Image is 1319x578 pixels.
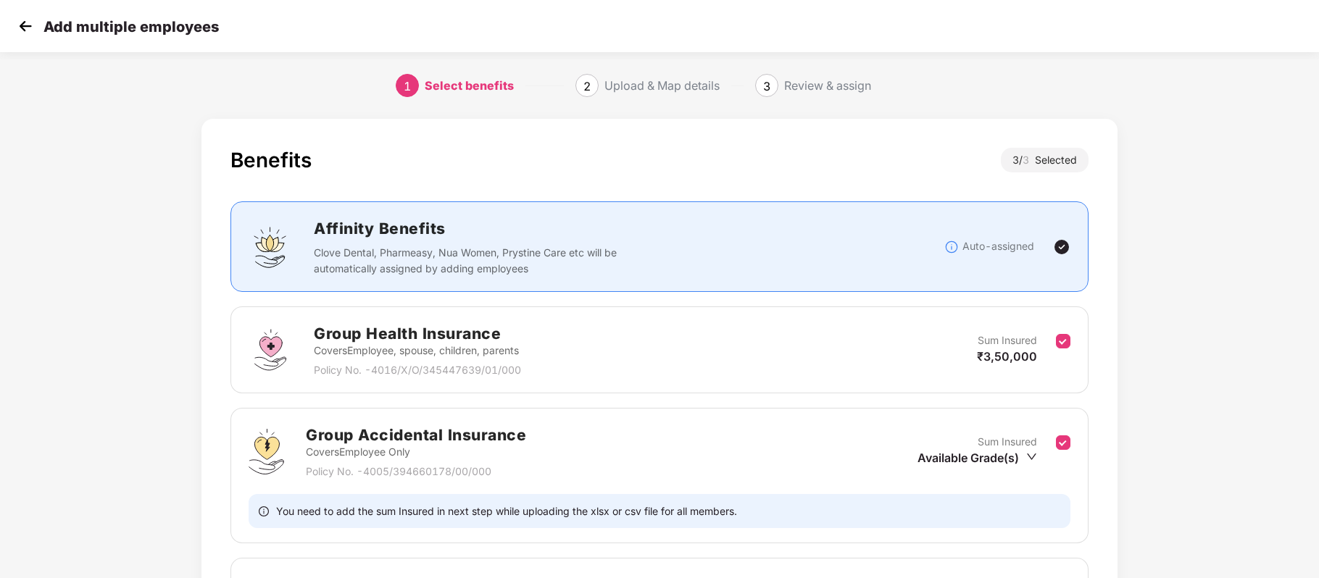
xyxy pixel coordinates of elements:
[784,74,871,97] div: Review & assign
[944,240,959,254] img: svg+xml;base64,PHN2ZyBpZD0iSW5mb18tXzMyeDMyIiBkYXRhLW5hbWU9IkluZm8gLSAzMngzMiIgeG1sbnM9Imh0dHA6Ly...
[314,343,521,359] p: Covers Employee, spouse, children, parents
[314,322,521,345] h2: Group Health Insurance
[276,504,737,518] span: You need to add the sum Insured in next step while uploading the xlsx or csv file for all members.
[14,15,36,37] img: svg+xml;base64,PHN2ZyB4bWxucz0iaHR0cDovL3d3dy53My5vcmcvMjAwMC9zdmciIHdpZHRoPSIzMCIgaGVpZ2h0PSIzMC...
[962,238,1034,254] p: Auto-assigned
[978,332,1037,348] p: Sum Insured
[249,328,292,372] img: svg+xml;base64,PHN2ZyBpZD0iR3JvdXBfSGVhbHRoX0luc3VyYW5jZSIgZGF0YS1uYW1lPSJHcm91cCBIZWFsdGggSW5zdX...
[1023,154,1035,166] span: 3
[230,148,312,172] div: Benefits
[306,464,526,479] p: Policy No. - 4005/394660178/00/000
[425,74,514,97] div: Select benefits
[314,362,521,378] p: Policy No. - 4016/X/O/345447639/01/000
[978,434,1037,450] p: Sum Insured
[314,245,626,277] p: Clove Dental, Pharmeasy, Nua Women, Prystine Care etc will be automatically assigned by adding em...
[314,217,834,240] h2: Affinity Benefits
[604,74,720,97] div: Upload & Map details
[1026,451,1037,462] span: down
[583,79,591,93] span: 2
[249,225,292,269] img: svg+xml;base64,PHN2ZyBpZD0iQWZmaW5pdHlfQmVuZWZpdHMiIGRhdGEtbmFtZT0iQWZmaW5pdHkgQmVuZWZpdHMiIHhtbG...
[306,444,526,460] p: Covers Employee Only
[404,79,411,93] span: 1
[249,429,284,474] img: svg+xml;base64,PHN2ZyB4bWxucz0iaHR0cDovL3d3dy53My5vcmcvMjAwMC9zdmciIHdpZHRoPSI0OS4zMjEiIGhlaWdodD...
[43,18,219,35] p: Add multiple employees
[763,79,770,93] span: 3
[259,504,269,518] span: info-circle
[306,423,526,447] h2: Group Accidental Insurance
[977,349,1037,364] span: ₹3,50,000
[1053,238,1070,256] img: svg+xml;base64,PHN2ZyBpZD0iVGljay0yNHgyNCIgeG1sbnM9Imh0dHA6Ly93d3cudzMub3JnLzIwMDAvc3ZnIiB3aWR0aD...
[1001,148,1089,172] div: 3 / Selected
[918,450,1037,466] div: Available Grade(s)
